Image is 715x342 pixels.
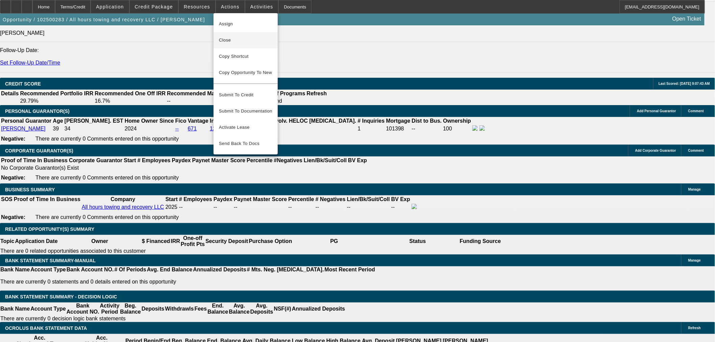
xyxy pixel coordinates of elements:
span: Activate Lease [219,123,272,131]
span: Copy Opportunity To New [219,70,272,75]
span: Assign [219,20,272,28]
span: Close [219,36,272,44]
span: Send Back To Docs [219,140,272,148]
span: Submit To Credit [219,91,272,99]
span: Submit To Documentation [219,107,272,115]
span: Copy Shortcut [219,52,272,60]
